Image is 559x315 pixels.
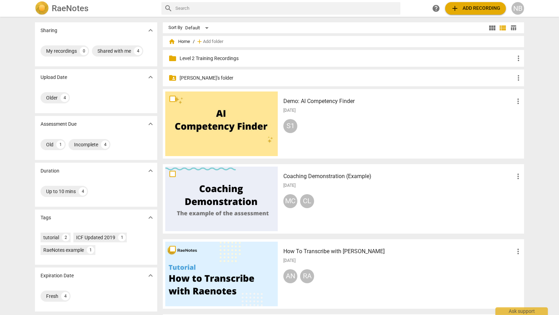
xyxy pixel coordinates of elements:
span: / [193,39,195,44]
span: expand_more [146,167,155,175]
span: more_vert [514,54,523,63]
span: folder_shared [168,74,177,82]
div: AN [283,269,297,283]
div: Shared with me [97,47,131,54]
h3: Demo: AI Competency Finder [283,97,514,105]
div: RA [300,269,314,283]
span: expand_more [146,271,155,280]
div: Old [46,141,53,148]
div: Default [185,22,211,34]
span: expand_more [146,73,155,81]
div: 1 [56,140,65,149]
a: How To Transcribe with [PERSON_NAME][DATE]ANRA [165,242,522,306]
span: home [168,38,175,45]
span: more_vert [514,247,522,256]
span: search [164,4,173,13]
span: expand_more [146,213,155,222]
button: Show more [145,212,156,223]
div: 4 [79,187,87,196]
p: Level 2 Training Recordings [180,55,514,62]
span: Home [168,38,190,45]
button: Table view [508,23,518,33]
div: Ask support [495,307,548,315]
button: Show more [145,119,156,129]
span: folder [168,54,177,63]
span: more_vert [514,74,523,82]
span: expand_more [146,26,155,35]
div: 0 [80,47,88,55]
div: 1 [87,246,94,254]
p: Sharing [41,27,57,34]
p: Expiration Date [41,272,74,279]
h3: Coaching Demonstration (Example) [283,172,514,181]
span: add [451,4,459,13]
p: Tags [41,214,51,221]
div: 4 [60,94,69,102]
div: My recordings [46,47,77,54]
button: Tile view [487,23,498,33]
div: Up to 10 mins [46,188,76,195]
span: more_vert [514,172,522,181]
span: [DATE] [283,258,296,264]
img: Logo [35,1,49,15]
div: tutorial [43,234,59,241]
div: RaeNotes example [43,247,84,254]
span: Add folder [203,39,223,44]
button: Show more [145,72,156,82]
span: [DATE] [283,108,296,113]
span: view_module [488,24,496,32]
p: Duration [41,167,59,175]
button: Show more [145,25,156,36]
div: Sort By [168,25,182,30]
a: Coaching Demonstration (Example)[DATE]MCCL [165,167,522,231]
input: Search [175,3,398,14]
div: S1 [283,119,297,133]
h3: How To Transcribe with RaeNotes [283,247,514,256]
p: Assessment Due [41,120,77,128]
div: CL [300,194,314,208]
span: view_list [499,24,507,32]
p: Upload Date [41,74,67,81]
button: List view [498,23,508,33]
div: Fresh [46,293,58,300]
a: LogoRaeNotes [35,1,156,15]
div: MC [283,194,297,208]
button: Upload [445,2,506,15]
span: table_chart [510,24,517,31]
span: [DATE] [283,183,296,189]
button: Show more [145,166,156,176]
div: ICF Updated 2019 [76,234,115,241]
div: 4 [134,47,142,55]
button: Show more [145,270,156,281]
div: Older [46,94,58,101]
a: Help [430,2,442,15]
div: 1 [118,234,126,241]
div: 4 [61,292,70,300]
span: add [196,38,203,45]
p: Nicola's folder [180,74,514,82]
a: Demo: AI Competency Finder[DATE]S1 [165,91,522,156]
div: 2 [62,234,70,241]
span: more_vert [514,97,522,105]
span: Add recording [451,4,500,13]
h2: RaeNotes [52,3,88,13]
div: Incomplete [74,141,98,148]
button: NB [511,2,524,15]
span: help [432,4,440,13]
span: expand_more [146,120,155,128]
div: 4 [101,140,109,149]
